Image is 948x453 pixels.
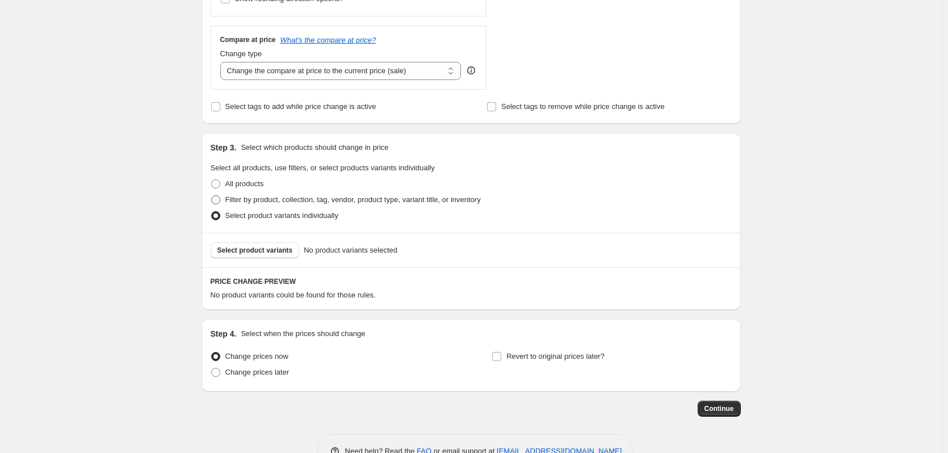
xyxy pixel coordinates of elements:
span: All products [225,179,264,188]
span: Select all products, use filters, or select products variants individually [211,163,435,172]
span: Revert to original prices later? [506,352,605,360]
h6: PRICE CHANGE PREVIEW [211,277,732,286]
button: Continue [698,401,741,417]
span: Select product variants individually [225,211,338,220]
h2: Step 3. [211,142,237,153]
span: Select tags to add while price change is active [225,102,376,111]
button: Select product variants [211,242,300,258]
h3: Compare at price [220,35,276,44]
span: No product variants could be found for those rules. [211,291,376,299]
span: Select tags to remove while price change is active [501,102,665,111]
p: Select when the prices should change [241,328,365,339]
span: Change type [220,49,262,58]
span: Filter by product, collection, tag, vendor, product type, variant title, or inventory [225,195,481,204]
span: No product variants selected [304,245,397,256]
span: Continue [704,404,734,413]
span: Change prices later [225,368,290,376]
div: help [465,65,477,76]
span: Select product variants [217,246,293,255]
span: Change prices now [225,352,288,360]
h2: Step 4. [211,328,237,339]
button: What's the compare at price? [280,36,376,44]
p: Select which products should change in price [241,142,388,153]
